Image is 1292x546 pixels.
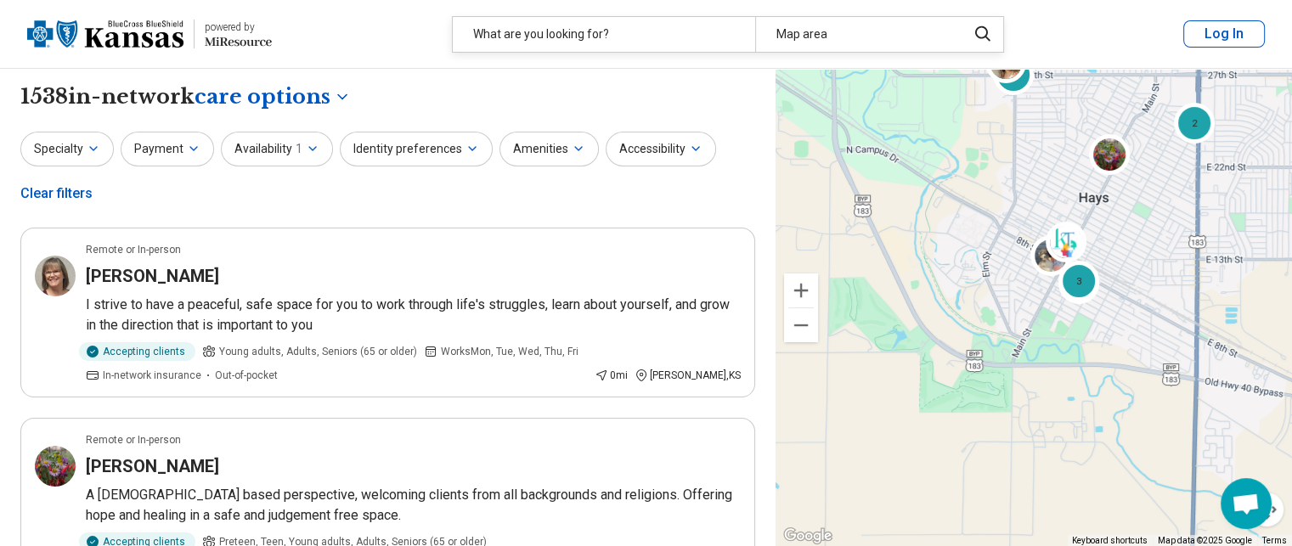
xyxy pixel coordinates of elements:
[27,14,183,54] img: Blue Cross Blue Shield Kansas
[219,344,417,359] span: Young adults, Adults, Seniors (65 or older)
[86,295,741,335] p: I strive to have a peaceful, safe space for you to work through life's struggles, learn about you...
[27,14,272,54] a: Blue Cross Blue Shield Kansaspowered by
[86,264,219,288] h3: [PERSON_NAME]
[86,454,219,478] h3: [PERSON_NAME]
[195,82,351,111] button: Care options
[606,132,716,166] button: Accessibility
[1221,478,1272,529] div: Open chat
[1183,20,1265,48] button: Log In
[1262,536,1287,545] a: Terms (opens in new tab)
[595,368,628,383] div: 0 mi
[755,17,956,52] div: Map area
[441,344,578,359] span: Works Mon, Tue, Wed, Thu, Fri
[993,54,1034,95] div: 2
[1173,102,1214,143] div: 2
[215,368,278,383] span: Out-of-pocket
[86,242,181,257] p: Remote or In-person
[221,132,333,166] button: Availability1
[784,273,818,307] button: Zoom in
[205,20,272,35] div: powered by
[86,432,181,447] p: Remote or In-person
[499,132,599,166] button: Amenities
[1158,536,1252,545] span: Map data ©2025 Google
[340,132,493,166] button: Identity preferences
[20,173,93,214] div: Clear filters
[103,368,201,383] span: In-network insurance
[195,82,330,111] span: care options
[296,140,302,158] span: 1
[121,132,214,166] button: Payment
[86,485,741,526] p: A [DEMOGRAPHIC_DATA] based perspective, welcoming clients from all backgrounds and religions. Off...
[20,82,351,111] h1: 1538 in-network
[635,368,741,383] div: [PERSON_NAME] , KS
[453,17,755,52] div: What are you looking for?
[20,132,114,166] button: Specialty
[1058,261,1098,301] div: 3
[784,308,818,342] button: Zoom out
[79,342,195,361] div: Accepting clients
